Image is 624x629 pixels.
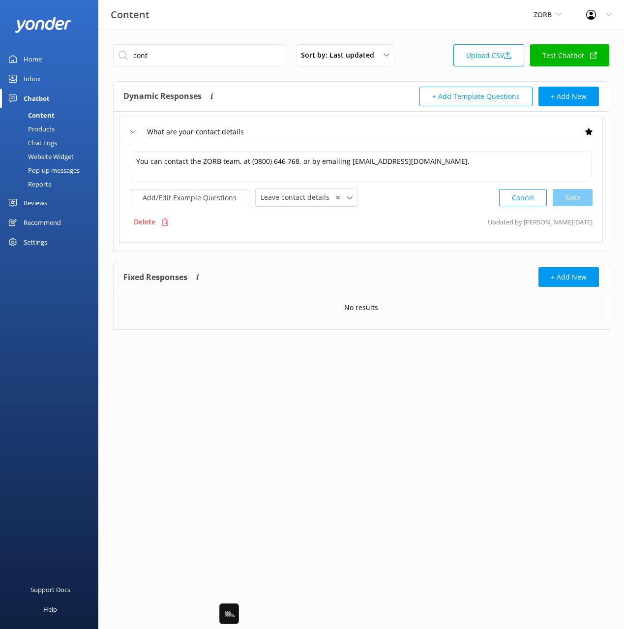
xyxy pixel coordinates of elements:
a: Upload CSV [453,44,524,66]
p: No results [344,302,378,313]
a: Reports [6,177,98,191]
div: Reports [6,177,51,191]
button: Add/Edit Example Questions [130,189,249,206]
a: Test Chatbot [530,44,609,66]
div: Chat Logs [6,136,57,150]
div: Home [24,49,42,69]
p: Delete [134,217,155,227]
input: Search all Chatbot Content [113,44,285,66]
a: Content [6,108,98,122]
span: ZORB [534,10,552,19]
img: yonder-white-logo.png [15,17,71,33]
div: Help [43,599,57,619]
div: Chatbot [24,89,50,108]
textarea: You can contact the ZORB team, at (0800) 646 768, or by emailing [EMAIL_ADDRESS][DOMAIN_NAME]. [131,151,592,182]
a: Chat Logs [6,136,98,150]
div: Reviews [24,193,47,213]
p: Updated by [PERSON_NAME] [DATE] [488,213,593,231]
div: Settings [24,232,47,252]
a: Products [6,122,98,136]
a: Website Widget [6,150,98,163]
div: Inbox [24,69,41,89]
span: Sort by: Last updated [301,50,380,61]
h4: Dynamic Responses [123,87,202,106]
span: Leave contact details [261,192,335,203]
div: Pop-up messages [6,163,80,177]
button: Cancel [499,189,547,206]
button: + Add New [538,87,599,106]
button: + Add New [538,267,599,287]
h3: Content [111,7,149,23]
div: Recommend [24,213,61,232]
button: + Add Template Questions [419,87,533,106]
h4: Fixed Responses [123,267,187,287]
a: Pop-up messages [6,163,98,177]
div: Website Widget [6,150,74,163]
div: Content [6,108,55,122]
span: ✕ [335,193,340,202]
div: Products [6,122,55,136]
div: Support Docs [30,580,70,599]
